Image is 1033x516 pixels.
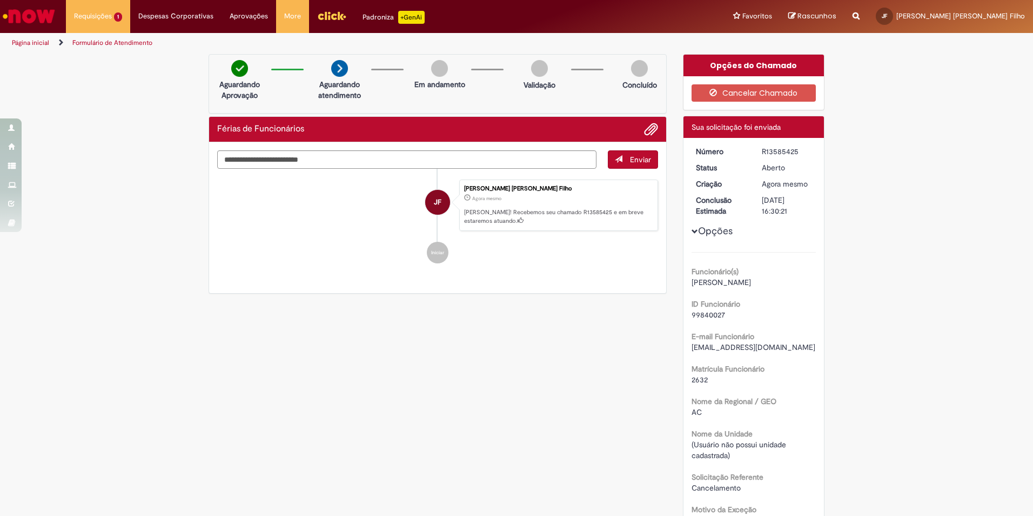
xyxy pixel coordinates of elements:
[692,472,763,482] b: Solicitação Referente
[762,195,812,216] div: [DATE] 16:30:21
[464,186,652,192] div: [PERSON_NAME] [PERSON_NAME] Filho
[431,60,448,77] img: img-circle-grey.png
[74,11,112,22] span: Requisições
[8,33,681,53] ul: Trilhas de página
[692,299,740,309] b: ID Funcionário
[692,122,781,132] span: Sua solicitação foi enviada
[434,189,441,215] span: JF
[692,277,751,287] span: [PERSON_NAME]
[472,195,501,202] span: Agora mesmo
[683,55,824,76] div: Opções do Chamado
[630,155,651,164] span: Enviar
[231,60,248,77] img: check-circle-green.png
[217,150,596,169] textarea: Digite sua mensagem aqui...
[762,162,812,173] div: Aberto
[317,8,346,24] img: click_logo_yellow_360x200.png
[896,11,1025,21] span: [PERSON_NAME] [PERSON_NAME] Filho
[531,60,548,77] img: img-circle-grey.png
[762,179,808,189] span: Agora mesmo
[688,146,754,157] dt: Número
[788,11,836,22] a: Rascunhos
[692,440,788,460] span: (Usuário não possui unidade cadastrada)
[692,267,739,276] b: Funcionário(s)
[692,332,754,341] b: E-mail Funcionário
[217,169,658,275] ul: Histórico de tíquete
[363,11,425,24] div: Padroniza
[217,124,304,134] h2: Férias de Funcionários Histórico de tíquete
[797,11,836,21] span: Rascunhos
[622,80,657,90] p: Concluído
[398,11,425,24] p: +GenAi
[692,407,702,417] span: AC
[425,190,450,215] div: Jone Carlos Pedrosa Filho
[138,11,213,22] span: Despesas Corporativas
[688,195,754,216] dt: Conclusão Estimada
[414,79,465,90] p: Em andamento
[692,342,815,352] span: [EMAIL_ADDRESS][DOMAIN_NAME]
[608,150,658,169] button: Enviar
[331,60,348,77] img: arrow-next.png
[692,84,816,102] button: Cancelar Chamado
[72,38,152,47] a: Formulário de Atendimento
[114,12,122,22] span: 1
[631,60,648,77] img: img-circle-grey.png
[692,396,776,406] b: Nome da Regional / GEO
[1,5,57,27] img: ServiceNow
[688,178,754,189] dt: Criação
[230,11,268,22] span: Aprovações
[12,38,49,47] a: Página inicial
[472,195,501,202] time: 01/10/2025 11:30:17
[692,364,764,374] b: Matrícula Funcionário
[762,178,812,189] div: 01/10/2025 11:30:17
[742,11,772,22] span: Favoritos
[313,79,366,101] p: Aguardando atendimento
[762,146,812,157] div: R13585425
[524,80,555,90] p: Validação
[464,208,652,225] p: [PERSON_NAME]! Recebemos seu chamado R13585425 e em breve estaremos atuando.
[284,11,301,22] span: More
[762,179,808,189] time: 01/10/2025 11:30:17
[882,12,887,19] span: JF
[213,79,266,101] p: Aguardando Aprovação
[644,122,658,136] button: Adicionar anexos
[688,162,754,173] dt: Status
[217,180,658,231] li: Jone Carlos Pedrosa Filho
[692,375,708,385] span: 2632
[692,505,756,514] b: Motivo da Exceção
[692,310,725,320] span: 99840027
[692,483,741,493] span: Cancelamento
[692,429,753,439] b: Nome da Unidade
